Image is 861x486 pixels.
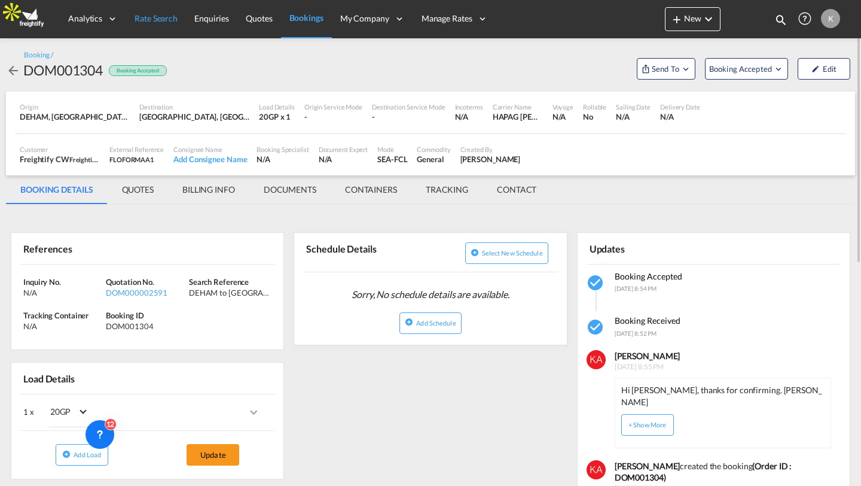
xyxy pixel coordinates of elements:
[811,65,820,73] md-icon: icon-pencil
[493,111,543,122] div: HAPAG LLOYD
[615,330,657,337] span: [DATE] 8:52 PM
[6,175,108,204] md-tab-item: BOOKING DETAILS
[62,450,71,458] md-icon: icon-plus-circle
[24,50,53,60] div: Booking /
[493,102,543,111] div: Carrier Name
[259,102,295,111] div: Load Details
[615,315,680,326] span: Booking Received
[417,145,450,154] div: Commodity
[34,398,99,427] md-select: Choose
[23,321,103,332] div: N/A
[587,460,606,479] img: BbQAAAAGSURBVAMAX9DeeZ7nYKMAAAAASUVORK5CYII=
[20,145,100,154] div: Customer
[705,58,788,80] button: Open demo menu
[304,111,362,122] div: -
[465,242,548,264] button: icon-plus-circleSelect new schedule
[377,145,407,154] div: Mode
[187,444,239,466] button: Update
[6,60,23,80] div: icon-arrow-left
[587,318,606,337] md-icon: icon-checkbox-marked-circle
[319,154,368,165] div: N/A
[23,311,88,320] span: Tracking Container
[12,12,241,25] body: Rich Text Editor, editor2
[483,175,551,204] md-tab-item: CONTACT
[615,460,837,484] div: created the booking
[23,60,103,80] div: DOM001304
[460,154,521,165] div: Kirk Aranha
[709,63,773,75] span: Booking Accepted
[455,102,483,111] div: Incoterms
[139,102,249,111] div: Destination
[20,154,100,165] div: Freightify CW
[660,111,700,122] div: N/A
[347,283,514,306] span: Sorry, No schedule details are available.
[246,405,261,420] md-icon: icons/ic_keyboard_arrow_right_black_24px.svg
[139,111,249,122] div: CNSHA, Shanghai, China, Greater China & Far East Asia, Asia Pacific
[660,102,700,111] div: Delivery Date
[109,65,166,77] div: Booking Accepted
[583,111,606,122] div: No
[109,145,164,154] div: External Reference
[106,277,154,287] span: Quotation No.
[319,145,368,154] div: Document Expert
[399,312,461,334] button: icon-plus-circleAdd Schedule
[372,102,445,111] div: Destination Service Mode
[173,154,247,165] div: Add Consignee Name
[372,111,445,122] div: -
[106,311,143,320] span: Booking ID
[615,271,682,281] span: Booking Accepted
[482,249,543,257] span: Select new schedule
[20,111,130,122] div: DEHAM, Hamburg, Germany, Western Europe, Europe
[615,351,680,361] b: [PERSON_NAME]
[377,154,407,165] div: SEA-FCL
[583,102,606,111] div: Rollable
[6,175,551,204] md-pagination-wrapper: Use the left and right arrow keys to navigate between tabs
[587,350,606,369] img: BbQAAAAGSURBVAMAX9DeeZ7nYKMAAAAASUVORK5CYII=
[173,145,247,154] div: Consignee Name
[411,175,483,204] md-tab-item: TRACKING
[23,277,61,287] span: Inquiry No.
[168,175,249,204] md-tab-item: BILLING INFO
[616,102,651,111] div: Sailing Date
[109,156,154,163] span: FLOFORMAA1
[615,461,680,471] b: [PERSON_NAME]
[108,175,168,204] md-tab-item: QUOTES
[304,102,362,111] div: Origin Service Mode
[616,111,651,122] div: N/A
[69,154,129,164] span: Freightify CW Demo
[615,285,657,292] span: [DATE] 8:54 PM
[74,451,101,458] span: Add Load
[587,238,712,259] div: Updates
[615,362,837,372] span: [DATE] 8:55 PM
[249,175,331,204] md-tab-item: DOCUMENTS
[257,154,309,165] div: N/A
[405,318,413,326] md-icon: icon-plus-circle
[587,274,606,293] md-icon: icon-checkbox-marked-circle
[303,238,428,267] div: Schedule Details
[417,154,450,165] div: General
[20,102,130,111] div: Origin
[637,58,695,80] button: Open demo menu
[23,287,103,298] div: N/A
[331,175,411,204] md-tab-item: CONTAINERS
[106,287,185,298] div: DOM000002591
[257,145,309,154] div: Booking Specialist
[259,111,295,122] div: 20GP x 1
[552,111,573,122] div: N/A
[416,319,456,327] span: Add Schedule
[621,384,825,408] p: Hi [PERSON_NAME], thanks for confirming. [PERSON_NAME]
[23,397,148,427] div: 1 x
[798,58,850,80] button: icon-pencilEdit
[651,63,680,75] span: Send To
[20,238,145,259] div: References
[455,111,469,122] div: N/A
[552,102,573,111] div: Voyage
[471,248,479,257] md-icon: icon-plus-circle
[460,145,521,154] div: Created By
[189,277,249,287] span: Search Reference
[621,414,674,436] button: + Show More
[106,321,185,332] div: DOM001304
[56,444,108,466] button: icon-plus-circleAdd Load
[20,367,80,388] div: Load Details
[6,63,20,78] md-icon: icon-arrow-left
